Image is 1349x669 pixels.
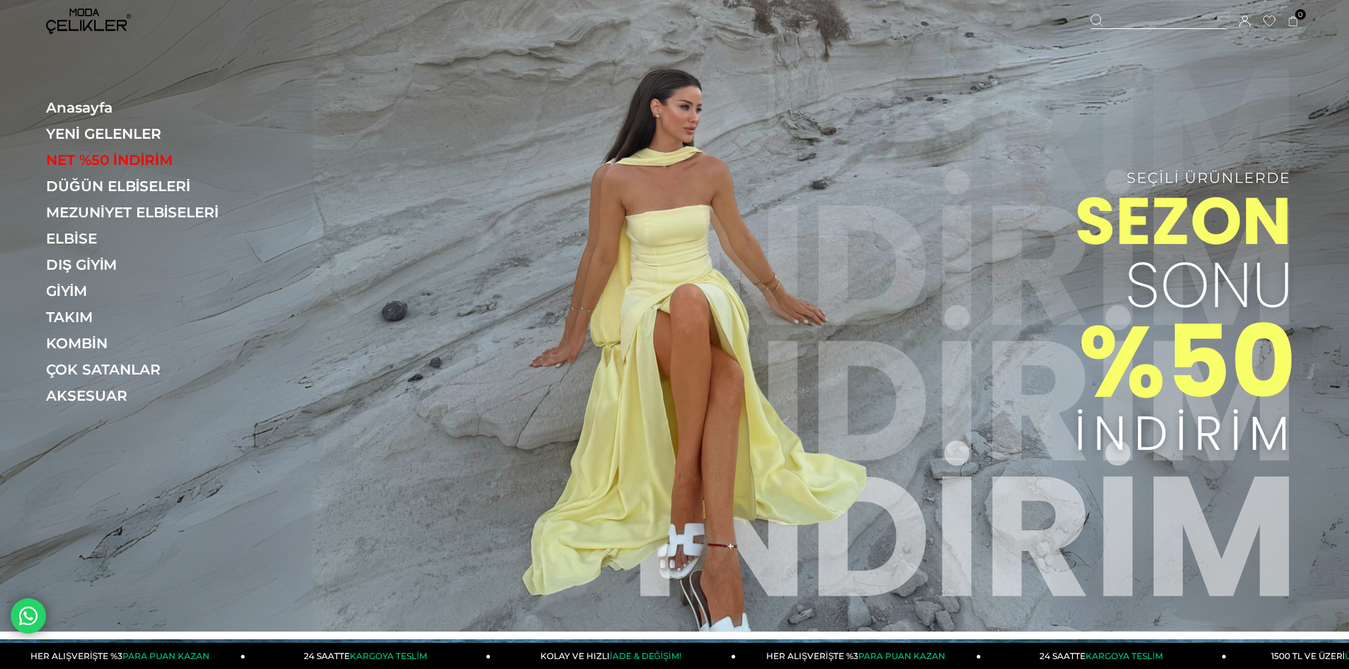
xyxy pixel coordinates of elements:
[46,256,241,273] a: DIŞ GİYİM
[350,651,426,661] span: KARGOYA TESLİM
[246,643,491,669] a: 24 SAATTEKARGOYA TESLİM
[46,178,241,195] a: DÜĞÜN ELBİSELERİ
[46,151,241,168] a: NET %50 İNDİRİM
[46,125,241,142] a: YENİ GELENLER
[46,8,131,34] img: logo
[46,230,241,247] a: ELBİSE
[123,651,210,661] span: PARA PUAN KAZAN
[736,643,981,669] a: HER ALIŞVERİŞTE %3PARA PUAN KAZAN
[1086,651,1162,661] span: KARGOYA TESLİM
[46,309,241,326] a: TAKIM
[491,643,736,669] a: KOLAY VE HIZLIİADE & DEĞİŞİM!
[46,361,241,378] a: ÇOK SATANLAR
[46,99,241,116] a: Anasayfa
[46,282,241,299] a: GİYİM
[46,204,241,221] a: MEZUNİYET ELBİSELERİ
[1288,16,1299,27] a: 0
[46,387,241,404] a: AKSESUAR
[1295,9,1306,20] span: 0
[46,335,241,352] a: KOMBİN
[858,651,945,661] span: PARA PUAN KAZAN
[610,651,681,661] span: İADE & DEĞİŞİM!
[981,643,1226,669] a: 24 SAATTEKARGOYA TESLİM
